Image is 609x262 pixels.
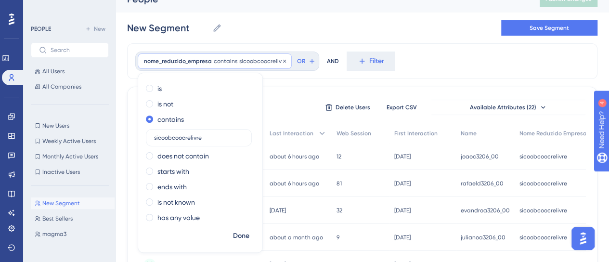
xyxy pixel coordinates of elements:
[394,234,411,241] time: [DATE]
[270,234,323,241] time: about a month ago
[42,199,80,207] span: New Segment
[42,122,69,130] span: New Users
[377,100,426,115] button: Export CSV
[501,20,597,36] button: Save Segment
[337,130,371,137] span: Web Session
[42,153,98,160] span: Monthly Active Users
[387,104,417,111] span: Export CSV
[157,196,195,208] label: is not known
[337,207,342,214] span: 32
[233,230,249,242] span: Done
[394,153,411,160] time: [DATE]
[530,24,569,32] span: Save Segment
[157,114,184,125] label: contains
[157,212,200,223] label: has any value
[461,180,504,187] span: rafaeld3206_00
[337,153,341,160] span: 12
[324,100,372,115] button: Delete Users
[31,197,115,209] button: New Segment
[394,130,438,137] span: First Interaction
[270,153,319,160] time: about 6 hours ago
[31,120,109,131] button: New Users
[42,168,80,176] span: Inactive Users
[144,57,212,65] span: nome_reduzido_empresa
[31,166,109,178] button: Inactive Users
[157,181,187,193] label: ends with
[31,228,115,240] button: magma3
[270,180,319,187] time: about 6 hours ago
[461,153,499,160] span: joaoc3206_00
[23,2,60,14] span: Need Help?
[157,150,209,162] label: does not contain
[157,166,189,177] label: starts with
[42,230,66,238] span: magma3
[461,234,505,241] span: julianoa3206_00
[461,130,477,137] span: Name
[67,5,70,13] div: 4
[31,135,109,147] button: Weekly Active Users
[327,52,339,71] div: AND
[157,83,162,94] label: is
[31,81,109,92] button: All Companies
[228,227,255,245] button: Done
[347,52,395,71] button: Filter
[297,57,305,65] span: OR
[394,180,411,187] time: [DATE]
[461,207,510,214] span: evandroa3206_00
[296,53,317,69] button: OR
[154,134,244,141] input: Type the value
[127,21,208,35] input: Segment Name
[42,67,65,75] span: All Users
[337,180,342,187] span: 81
[519,180,567,187] span: sicoobcoocrelivre
[519,153,567,160] span: sicoobcoocrelivre
[42,137,96,145] span: Weekly Active Users
[31,213,115,224] button: Best Sellers
[519,130,587,137] span: Nome Reduzido Empresa
[31,151,109,162] button: Monthly Active Users
[270,130,313,137] span: Last Interaction
[470,104,536,111] span: Available Attributes (22)
[270,207,286,214] time: [DATE]
[394,207,411,214] time: [DATE]
[42,83,81,91] span: All Companies
[336,104,370,111] span: Delete Users
[337,234,339,241] span: 9
[51,47,101,53] input: Search
[239,57,285,65] span: sicoobcoocrelivre
[569,224,597,253] iframe: UserGuiding AI Assistant Launcher
[157,98,173,110] label: is not
[42,215,73,223] span: Best Sellers
[31,25,51,33] div: PEOPLE
[82,23,109,35] button: New
[214,57,237,65] span: contains
[31,65,109,77] button: All Users
[369,55,384,67] span: Filter
[519,207,567,214] span: sicoobcoocrelivre
[94,25,105,33] span: New
[519,234,567,241] span: sicoobcoocrelivre
[431,100,585,115] button: Available Attributes (22)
